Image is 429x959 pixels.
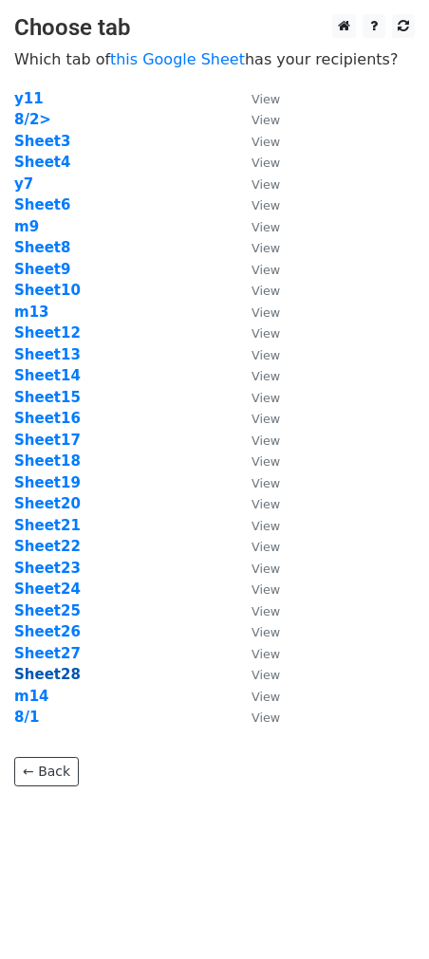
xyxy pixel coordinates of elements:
a: 8/1 [14,709,39,726]
small: View [252,241,280,255]
a: View [233,324,280,341]
a: Sheet26 [14,623,81,640]
a: Sheet24 [14,581,81,598]
a: View [233,474,280,491]
a: View [233,90,280,107]
a: View [233,560,280,577]
a: Sheet18 [14,452,81,470]
small: View [252,177,280,192]
a: View [233,111,280,128]
small: View [252,412,280,426]
a: Sheet23 [14,560,81,577]
a: View [233,495,280,512]
small: View [252,476,280,490]
a: View [233,367,280,384]
small: View [252,668,280,682]
strong: Sheet14 [14,367,81,384]
a: Sheet25 [14,602,81,619]
a: View [233,666,280,683]
small: View [252,519,280,533]
a: Sheet13 [14,346,81,363]
small: View [252,326,280,341]
small: View [252,135,280,149]
small: View [252,454,280,469]
a: View [233,346,280,363]
a: y11 [14,90,44,107]
small: View [252,263,280,277]
strong: Sheet15 [14,389,81,406]
a: Sheet27 [14,645,81,662]
a: Sheet22 [14,538,81,555]
small: View [252,562,280,576]
a: m14 [14,688,49,705]
small: View [252,690,280,704]
small: View [252,220,280,234]
strong: Sheet12 [14,324,81,341]
small: View [252,625,280,639]
a: Sheet19 [14,474,81,491]
a: Sheet28 [14,666,81,683]
a: View [233,602,280,619]
a: View [233,452,280,470]
small: View [252,113,280,127]
h3: Choose tab [14,14,415,42]
a: Sheet9 [14,261,70,278]
a: Sheet16 [14,410,81,427]
small: View [252,647,280,661]
a: Sheet4 [14,154,70,171]
small: View [252,284,280,298]
strong: y7 [14,175,33,193]
small: View [252,369,280,383]
a: View [233,410,280,427]
small: View [252,156,280,170]
small: View [252,710,280,725]
a: View [233,239,280,256]
a: Sheet20 [14,495,81,512]
small: View [252,604,280,618]
p: Which tab of has your recipients? [14,49,415,69]
a: m9 [14,218,39,235]
iframe: Chat Widget [334,868,429,959]
a: View [233,623,280,640]
small: View [252,305,280,320]
small: View [252,348,280,362]
a: View [233,304,280,321]
a: Sheet10 [14,282,81,299]
a: Sheet8 [14,239,70,256]
a: 8/2> [14,111,51,128]
a: View [233,218,280,235]
a: Sheet6 [14,196,70,213]
small: View [252,497,280,511]
a: m13 [14,304,49,321]
a: View [233,517,280,534]
small: View [252,540,280,554]
a: View [233,645,280,662]
a: Sheet17 [14,432,81,449]
a: View [233,133,280,150]
a: View [233,261,280,278]
small: View [252,433,280,448]
a: Sheet3 [14,133,70,150]
small: View [252,391,280,405]
a: View [233,581,280,598]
